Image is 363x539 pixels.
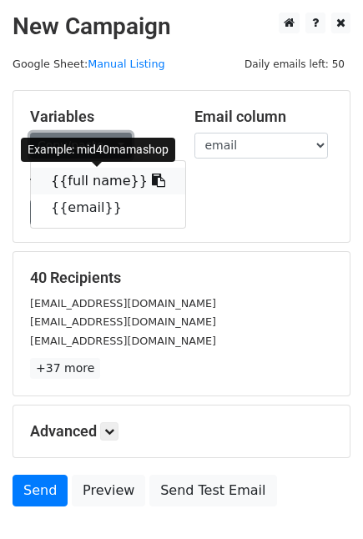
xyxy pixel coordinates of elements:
a: Daily emails left: 50 [239,58,350,70]
div: Example: mid40mamashop [21,138,175,162]
a: Preview [72,475,145,506]
a: Send [13,475,68,506]
small: [EMAIL_ADDRESS][DOMAIN_NAME] [30,297,216,310]
small: Google Sheet: [13,58,165,70]
span: Daily emails left: 50 [239,55,350,73]
a: {{full name}} [31,168,185,194]
a: Manual Listing [88,58,164,70]
small: [EMAIL_ADDRESS][DOMAIN_NAME] [30,315,216,328]
iframe: Chat Widget [280,459,363,539]
h5: 40 Recipients [30,269,333,287]
h5: Advanced [30,422,333,441]
h2: New Campaign [13,13,350,41]
a: +37 more [30,358,100,379]
small: [EMAIL_ADDRESS][DOMAIN_NAME] [30,335,216,347]
h5: Variables [30,108,169,126]
a: {{email}} [31,194,185,221]
h5: Email column [194,108,334,126]
a: Send Test Email [149,475,276,506]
